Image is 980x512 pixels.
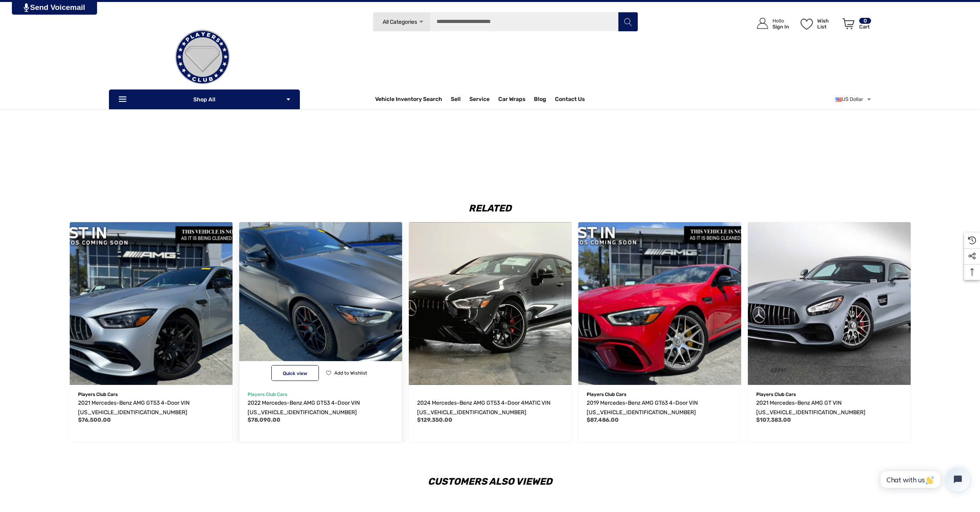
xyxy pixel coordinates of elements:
[417,400,551,416] span: 2024 Mercedes-Benz AMG GT53 4-Door 4MATIC VIN [US_VEHICLE_IDENTIFICATION_NUMBER]
[835,91,872,107] a: USD
[286,97,291,102] svg: Icon Arrow Down
[70,222,233,385] a: 2021 Mercedes-Benz AMG GT53 4-Door VIN W1K7X6BB0MA035218,$76,500.00
[451,96,461,105] span: Sell
[498,96,525,105] span: Car Wraps
[797,10,839,37] a: Wish List Wish List
[375,96,442,105] a: Vehicle Inventory Search
[587,389,733,400] p: Players Club Cars
[417,417,452,423] span: $129,350.00
[248,389,394,400] p: Players Club Cars
[67,477,914,486] h2: Customers Also Viewed
[534,96,546,105] a: Blog
[382,19,417,25] span: All Categories
[756,417,791,423] span: $107,383.00
[239,222,402,385] a: 2022 Mercedes-Benz AMG GT53 4-Door VIN W1K7X6BB1NA052711,$78,090.00
[323,365,370,381] button: Wishlist
[70,222,233,385] img: For Sale: 2021 Mercedes-Benz AMG GT53 4-Door VIN W1K7X6BB0MA035218
[248,400,360,416] span: 2022 Mercedes-Benz AMG GT53 4-Door VIN [US_VEHICLE_IDENTIFICATION_NUMBER]
[271,365,319,381] button: Quick View
[248,398,394,417] a: 2022 Mercedes-Benz AMG GT53 4-Door VIN W1K7X6BB1NA052711,$78,090.00
[418,19,424,25] svg: Icon Arrow Down
[231,214,410,393] img: For Sale 2022 Mercedes-Benz AMG GT53 4-Door VIN W1K7X6BB1NA052711
[78,417,111,423] span: $76,500.00
[872,461,976,498] iframe: Tidio Chat
[618,12,638,32] button: Search
[964,268,980,276] svg: Top
[118,95,130,104] svg: Icon Line
[578,222,741,385] a: 2019 Mercedes-Benz AMG GT63 4-Door VIN WDD7X8JB5KA001446,$87,486.00
[757,18,768,29] svg: Icon User Account
[748,10,793,37] a: Sign in
[78,398,224,417] a: 2021 Mercedes-Benz AMG GT53 4-Door VIN W1K7X6BB0MA035218,$76,500.00
[968,252,976,260] svg: Social Media
[24,3,29,12] img: PjwhLS0gR2VuZXJhdG9yOiBHcmF2aXQuaW8gLS0+PHN2ZyB4bWxucz0iaHR0cDovL3d3dy53My5vcmcvMjAwMC9zdmciIHhtb...
[748,222,911,385] a: 2021 Mercedes-Benz AMG GT VIN W1KYJ8CA5MA041801,$107,383.00
[78,400,190,416] span: 2021 Mercedes-Benz AMG GT53 4-Door VIN [US_VEHICLE_IDENTIFICATION_NUMBER]
[163,17,242,97] img: Players Club | Cars For Sale
[283,371,307,376] span: Quick view
[756,398,902,417] a: 2021 Mercedes-Benz AMG GT VIN W1KYJ8CA5MA041801,$107,383.00
[334,370,367,376] span: Add to Wishlist
[839,10,872,41] a: Cart with 0 items
[578,222,741,385] img: For Sale: 2019 Mercedes-Benz AMG GT63 4-Door VIN WDD7X8JB5KA001446
[968,236,976,244] svg: Recently Viewed
[417,398,563,417] a: 2024 Mercedes-Benz AMG GT53 4-Door 4MATIC VIN W1K7X6BBXRV003747,$129,350.00
[817,18,838,30] p: Wish List
[748,222,911,385] img: For Sale: 2021 Mercedes-Benz AMG GT VIN W1KYJ8CA5MA041801
[498,91,534,107] a: Car Wraps
[587,417,619,423] span: $87,486.00
[248,417,280,423] span: $78,090.00
[67,204,914,213] h2: Related
[756,400,866,416] span: 2021 Mercedes-Benz AMG GT VIN [US_VEHICLE_IDENTIFICATION_NUMBER]
[859,18,871,24] p: 0
[587,400,698,416] span: 2019 Mercedes-Benz AMG GT63 4-Door VIN [US_VEHICLE_IDENTIFICATION_NUMBER]
[843,18,854,29] svg: Review Your Cart
[469,96,490,105] a: Service
[373,12,430,32] a: All Categories Icon Arrow Down Icon Arrow Up
[409,222,572,385] img: For Sale 2024 Mercedes-Benz AMG GT53 4-Door 4MATIC VIN W1K7X6BBXRV003747
[109,89,300,109] p: Shop All
[409,222,572,385] a: 2024 Mercedes-Benz AMG GT53 4-Door 4MATIC VIN W1K7X6BBXRV003747,$129,350.00
[772,18,789,24] p: Hello
[78,389,224,400] p: Players Club Cars
[587,398,733,417] a: 2019 Mercedes-Benz AMG GT63 4-Door VIN WDD7X8JB5KA001446,$87,486.00
[756,389,902,400] p: Players Club Cars
[451,91,469,107] a: Sell
[801,19,813,30] svg: Wish List
[555,96,585,105] a: Contact Us
[772,24,789,30] p: Sign In
[859,24,871,30] p: Cart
